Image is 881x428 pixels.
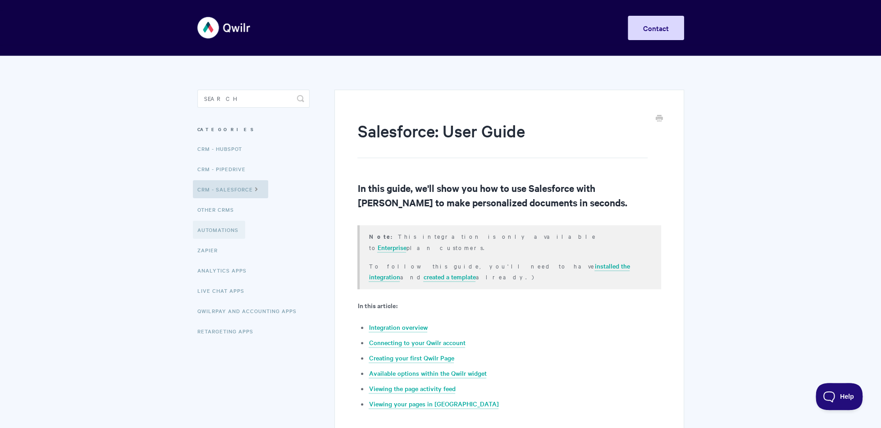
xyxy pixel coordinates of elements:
a: QwilrPay and Accounting Apps [197,302,303,320]
h3: Categories [197,121,310,137]
a: Automations [193,221,245,239]
a: CRM - Pipedrive [197,160,252,178]
a: Enterprise [377,243,406,253]
iframe: Toggle Customer Support [816,383,863,410]
a: Print this Article [656,114,663,124]
a: Live Chat Apps [197,282,251,300]
a: installed the integration [369,261,630,282]
a: Retargeting Apps [197,322,260,340]
strong: Note: [369,232,397,241]
a: Viewing the page activity feed [369,384,455,394]
a: Contact [628,16,684,40]
a: Zapier [197,241,224,259]
p: To follow this guide, you'll need to have and already.) [369,260,649,282]
a: CRM - Salesforce [193,180,268,198]
a: Creating your first Qwilr Page [369,353,454,363]
h1: Salesforce: User Guide [357,119,647,158]
b: In this article: [357,301,397,310]
a: CRM - HubSpot [197,140,249,158]
img: Qwilr Help Center [197,11,251,45]
a: Integration overview [369,323,427,332]
a: Available options within the Qwilr widget [369,369,486,378]
a: Connecting to your Qwilr account [369,338,465,348]
a: Viewing your pages in [GEOGRAPHIC_DATA] [369,399,498,409]
a: Analytics Apps [197,261,253,279]
p: This integration is only available to plan customers. [369,231,649,253]
a: created a template [423,272,475,282]
input: Search [197,90,310,108]
h2: In this guide, we'll show you how to use Salesforce with [PERSON_NAME] to make personalized docum... [357,181,661,209]
a: Other CRMs [197,200,241,219]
